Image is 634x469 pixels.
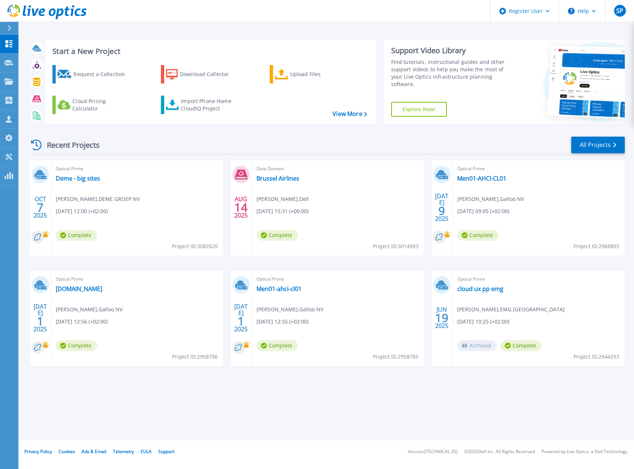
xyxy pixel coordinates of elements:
span: 1 [37,318,44,324]
div: Recent Projects [28,136,110,154]
span: Data Domain [256,165,420,173]
span: [DATE] 12:56 (+02:00) [56,318,108,326]
span: Project ID: 3082620 [172,242,218,250]
span: Complete [457,230,499,241]
span: Project ID: 3014993 [373,242,418,250]
span: 9 [438,208,445,214]
a: Brussel Airlines [256,175,299,182]
span: [DATE] 10:25 (+02:00) [457,318,509,326]
div: Import Phone Home CloudIQ Project [181,97,238,112]
a: Request a Collection [52,65,135,83]
span: Optical Prime [56,165,219,173]
span: SP [616,8,623,14]
span: [PERSON_NAME] , Dell [256,195,309,203]
a: Support [158,448,175,455]
span: [DATE] 09:05 (+02:00) [457,207,509,215]
span: Optical Prime [256,275,420,283]
span: [DATE] 15:31 (+00:00) [256,207,309,215]
div: Download Collector [180,67,239,82]
li: © 2025 Dell Inc. All Rights Reserved [464,449,535,454]
h3: Start a New Project [52,47,367,55]
span: Project ID: 2958785 [373,353,418,361]
span: 7 [37,204,44,210]
span: Project ID: 2968803 [573,242,619,250]
a: Telemetry [113,448,134,455]
span: [DATE] 12:00 (+02:00) [56,207,108,215]
span: Complete [56,230,97,241]
div: [DATE] 2025 [234,304,248,331]
span: [PERSON_NAME] , Galloo NV [256,305,323,314]
div: Find tutorials, instructional guides and other support videos to help you make the most of your L... [391,58,513,88]
a: Deme - big sites [56,175,100,182]
div: JUN 2025 [435,304,449,331]
span: Optical Prime [457,165,620,173]
span: 1 [238,318,244,324]
a: Cloud Pricing Calculator [52,96,135,114]
a: Download Collector [161,65,243,83]
span: [PERSON_NAME] , DEME GROEP NV [56,195,140,203]
div: Support Video Library [391,46,513,55]
a: All Projects [571,137,625,153]
li: Version: [TECHNICAL_ID] [408,449,458,454]
div: OCT 2025 [33,194,47,221]
span: Complete [56,340,97,351]
span: Complete [500,340,542,351]
a: Privacy Policy [24,448,52,455]
span: 14 [234,204,248,210]
div: [DATE] 2025 [435,194,449,221]
span: Archived [457,340,497,351]
div: AUG 2025 [234,194,248,221]
a: EULA [141,448,152,455]
span: Optical Prime [457,275,620,283]
span: Optical Prime [56,275,219,283]
a: Upload Files [270,65,352,83]
span: 19 [435,315,448,321]
a: cloud ux pp emg [457,285,503,292]
a: Ads & Email [82,448,106,455]
a: Men01-AHCI-CL01 [457,175,506,182]
span: [PERSON_NAME] , Galloo NV [56,305,123,314]
div: Cloud Pricing Calculator [72,97,131,112]
span: [DATE] 12:55 (+02:00) [256,318,309,326]
span: [PERSON_NAME] , Galloo NV [457,195,524,203]
span: Project ID: 2944293 [573,353,619,361]
a: Cookies [59,448,75,455]
span: Complete [256,230,298,241]
span: Complete [256,340,298,351]
span: Project ID: 2958786 [172,353,218,361]
a: Men01-ahci-cl01 [256,285,302,292]
a: [DOMAIN_NAME] [56,285,102,292]
li: Powered by Live Optics, a Dell Technology [541,449,627,454]
div: [DATE] 2025 [33,304,47,331]
div: Upload Files [290,67,349,82]
div: Request a Collection [73,67,132,82]
a: Explore Now! [391,102,447,117]
span: [PERSON_NAME] , EMG [GEOGRAPHIC_DATA] [457,305,565,314]
a: View More [332,110,367,117]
